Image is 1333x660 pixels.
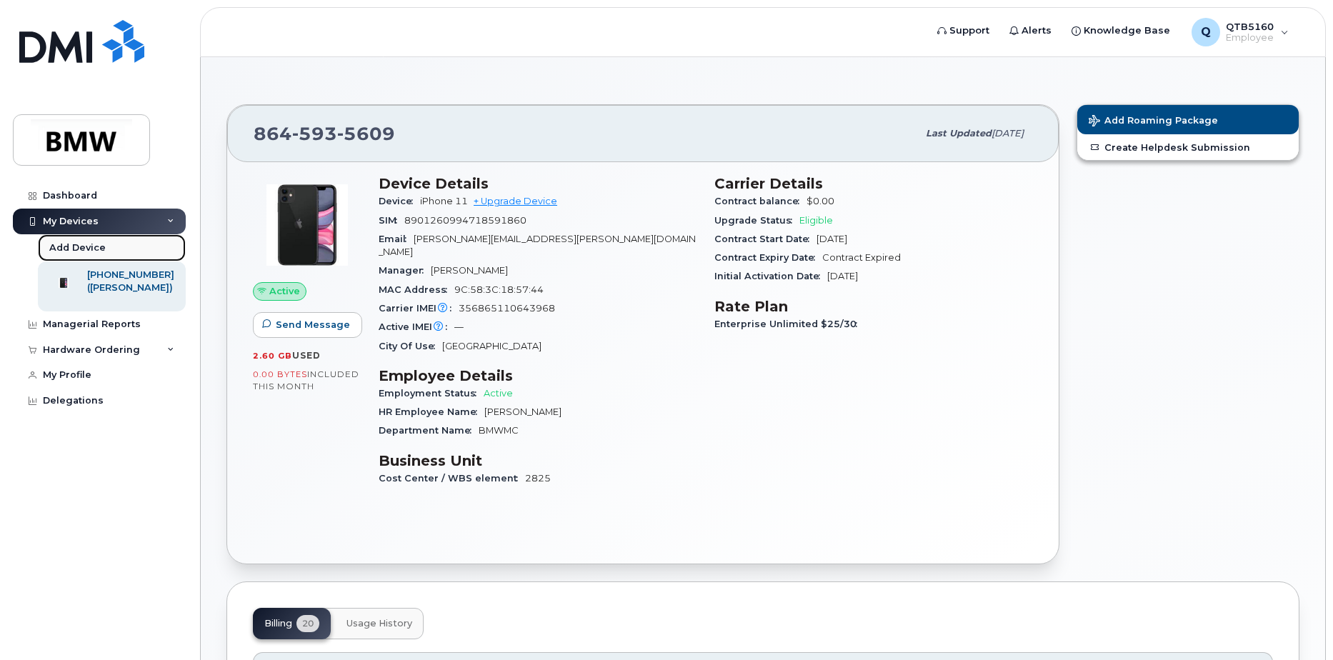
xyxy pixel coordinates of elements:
span: City Of Use [379,341,442,351]
span: — [454,321,464,332]
span: 0.00 Bytes [253,369,307,379]
span: HR Employee Name [379,406,484,417]
span: 9C:58:3C:18:57:44 [454,284,544,295]
h3: Rate Plan [714,298,1033,315]
span: 5609 [337,123,395,144]
span: 2825 [525,473,551,484]
span: Contract balance [714,196,807,206]
span: Add Roaming Package [1089,115,1218,129]
span: [PERSON_NAME] [431,265,508,276]
span: Manager [379,265,431,276]
span: [PERSON_NAME] [484,406,561,417]
span: Active [269,284,300,298]
span: Eligible [799,215,833,226]
span: Initial Activation Date [714,271,827,281]
span: 593 [292,123,337,144]
span: Department Name [379,425,479,436]
span: iPhone 11 [420,196,468,206]
span: Contract Start Date [714,234,817,244]
h3: Employee Details [379,367,697,384]
h3: Business Unit [379,452,697,469]
span: used [292,350,321,361]
iframe: Messenger Launcher [1271,598,1322,649]
span: Send Message [276,318,350,331]
span: 356865110643968 [459,303,555,314]
span: Usage History [346,618,412,629]
span: [DATE] [827,271,858,281]
span: Carrier IMEI [379,303,459,314]
span: [PERSON_NAME][EMAIL_ADDRESS][PERSON_NAME][DOMAIN_NAME] [379,234,696,257]
span: [GEOGRAPHIC_DATA] [442,341,541,351]
span: Enterprise Unlimited $25/30 [714,319,864,329]
span: SIM [379,215,404,226]
span: Contract Expired [822,252,901,263]
span: MAC Address [379,284,454,295]
span: Email [379,234,414,244]
span: 2.60 GB [253,351,292,361]
span: Last updated [926,128,992,139]
span: BMWMC [479,425,519,436]
span: Device [379,196,420,206]
span: [DATE] [992,128,1024,139]
h3: Device Details [379,175,697,192]
span: Active [484,388,513,399]
span: [DATE] [817,234,847,244]
span: 864 [254,123,395,144]
span: Cost Center / WBS element [379,473,525,484]
span: 8901260994718591860 [404,215,526,226]
a: Create Helpdesk Submission [1077,134,1299,160]
span: Active IMEI [379,321,454,332]
span: $0.00 [807,196,834,206]
span: Contract Expiry Date [714,252,822,263]
a: + Upgrade Device [474,196,557,206]
span: Employment Status [379,388,484,399]
span: Upgrade Status [714,215,799,226]
button: Send Message [253,312,362,338]
h3: Carrier Details [714,175,1033,192]
button: Add Roaming Package [1077,105,1299,134]
img: iPhone_11.jpg [264,182,350,268]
